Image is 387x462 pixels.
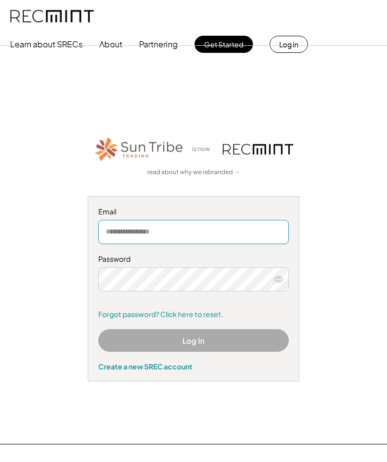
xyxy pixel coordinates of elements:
button: Partnering [139,34,178,54]
img: recmint-logotype%403x.png [223,144,293,155]
button: Log in [270,36,308,53]
button: About [99,34,122,54]
button: Learn about SRECs [10,34,83,54]
button: Log In [98,329,289,352]
a: Forgot password? Click here to reset. [98,310,289,320]
div: Create a new SREC account [98,362,289,371]
img: STT_Horizontal_Logo%2B-%2BColor.png [94,135,184,163]
div: Email [98,207,289,217]
a: read about why we rebranded → [147,168,240,177]
button: Get Started [195,36,253,53]
div: is now [189,145,218,153]
div: Password [98,254,289,264]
